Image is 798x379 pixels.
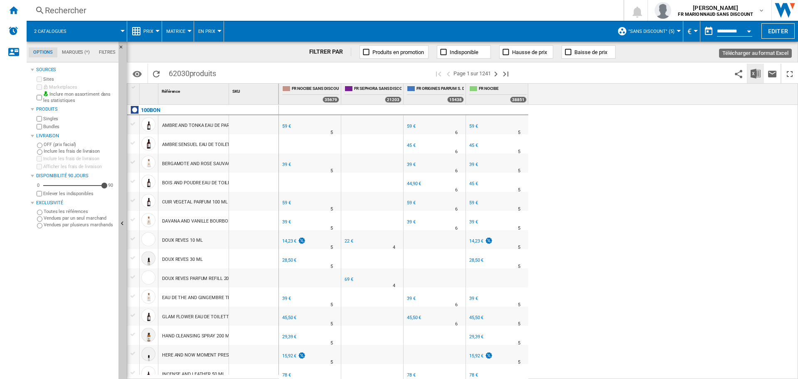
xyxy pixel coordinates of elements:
[447,97,464,103] div: 15438 offers sold by FR ORIGINES PARFUM S. DISCOUNT
[407,372,416,378] div: 78 €
[455,148,458,156] div: Délai de livraison : 6 jours
[282,315,296,320] div: 45,50 €
[43,181,104,190] md-slider: Disponibilité
[406,314,421,322] div: 45,50 €
[406,295,416,303] div: 39 €
[141,84,158,97] div: Sort None
[162,135,249,154] div: AMBRE SENSUEL EAU DE TOILETTE 50 ML
[281,122,291,131] div: 59 €
[44,141,115,148] label: OFF (prix facial)
[468,314,483,322] div: 45,50 €
[281,237,306,245] div: 14,23 €
[309,48,352,56] div: FILTRER PAR
[37,191,42,196] input: Afficher les frais de livraison
[330,167,333,175] div: Délai de livraison : 5 jours
[628,21,679,42] button: "SANS DISCOUNT" (5)
[231,84,278,97] div: SKU Sort None
[469,124,478,129] div: 59 €
[751,69,761,79] img: excel-24x24.png
[443,64,453,83] button: >Page précédente
[407,296,416,301] div: 39 €
[143,29,153,34] span: Prix
[687,21,696,42] div: €
[455,301,458,309] div: Délai de livraison : 6 jours
[469,238,483,244] div: 14,23 €
[162,116,253,135] div: AMBRE AND TONKA EAU DE PARFUM 50 ML
[36,106,115,113] div: Produits
[298,237,306,244] img: promotionV3.png
[37,210,42,215] input: Toutes les références
[469,258,483,263] div: 28,50 €
[282,334,296,339] div: 29,39 €
[678,12,753,17] b: FR MARIONNAUD SANS DISCOUNT
[43,116,115,122] label: Singles
[165,64,220,81] span: 62030
[518,205,520,213] div: Délai de livraison : 5 jours
[281,84,341,104] div: FR NOCIBE SANS DISCOUNT 35679 offers sold by FR NOCIBE SANS DISCOUNT
[37,84,42,90] input: Marketplaces
[518,320,520,328] div: Délai de livraison : 5 jours
[282,162,291,167] div: 39 €
[343,237,353,245] div: 22 €
[43,91,115,104] label: Inclure mon assortiment dans les statistiques
[34,29,66,34] span: 2 catalogues
[281,314,296,322] div: 45,50 €
[37,156,42,161] input: Inclure les frais de livraison
[407,219,416,225] div: 39 €
[406,141,416,150] div: 45 €
[518,167,520,175] div: Délai de livraison : 5 jours
[455,205,458,213] div: Délai de livraison : 6 jours
[281,256,296,265] div: 28,50 €
[330,243,333,252] div: Délai de livraison : 5 jours
[198,21,219,42] button: En Prix
[160,84,229,97] div: Sort None
[330,224,333,233] div: Délai de livraison : 5 jours
[190,69,216,78] span: produits
[406,161,416,169] div: 39 €
[469,353,483,359] div: 15,92 €
[36,173,115,179] div: Disponibilité 90 Jours
[281,161,291,169] div: 39 €
[468,161,478,169] div: 39 €
[160,84,229,97] div: Référence Sort None
[628,29,675,34] span: "SANS DISCOUNT" (5)
[43,191,115,197] label: Enlever les indisponibles
[468,237,493,245] div: 14,23 €
[36,200,115,206] div: Exclusivité
[468,199,478,207] div: 59 €
[29,47,57,57] md-tab-item: Options
[469,334,483,339] div: 29,39 €
[469,372,478,378] div: 78 €
[406,218,416,226] div: 39 €
[518,301,520,309] div: Délai de livraison : 5 jours
[499,45,553,59] button: Hausse de prix
[485,352,493,359] img: promotionV3.png
[44,148,115,154] label: Inclure les frais de livraison
[345,277,353,282] div: 69 €
[385,97,401,103] div: 21203 offers sold by FR SEPHORA SANS DISCOUNT
[37,92,42,103] input: Inclure mon assortiment dans les statistiques
[405,84,465,104] div: FR ORIGINES PARFUM S. DISCOUNT 15438 offers sold by FR ORIGINES PARFUM S. DISCOUNT
[148,64,165,83] button: Recharger
[43,156,115,162] label: Inclure les frais de livraison
[323,97,339,103] div: 35679 offers sold by FR NOCIBE SANS DISCOUNT
[44,208,115,215] label: Toutes les références
[37,143,42,148] input: OFF (prix facial)
[468,352,493,360] div: 15,92 €
[468,84,528,104] div: FR NOCIBE 38851 offers sold by FR NOCIBE
[479,86,527,93] span: FR NOCIBE
[700,23,717,40] button: md-calendar
[407,315,421,320] div: 45,50 €
[330,339,333,347] div: Délai de livraison : 5 jours
[162,288,329,307] div: EAU DE THE AND GINGEMBRE TEA AND GINGER WATER EAU DE COLOGNE 50 ML
[468,180,478,188] div: 45 €
[282,258,296,263] div: 28,50 €
[450,49,478,55] span: Indisponible
[469,296,478,301] div: 39 €
[433,64,443,83] button: Première page
[468,256,483,265] div: 28,50 €
[36,67,115,73] div: Sources
[455,320,458,328] div: Délai de livraison : 6 jours
[37,77,42,82] input: Sites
